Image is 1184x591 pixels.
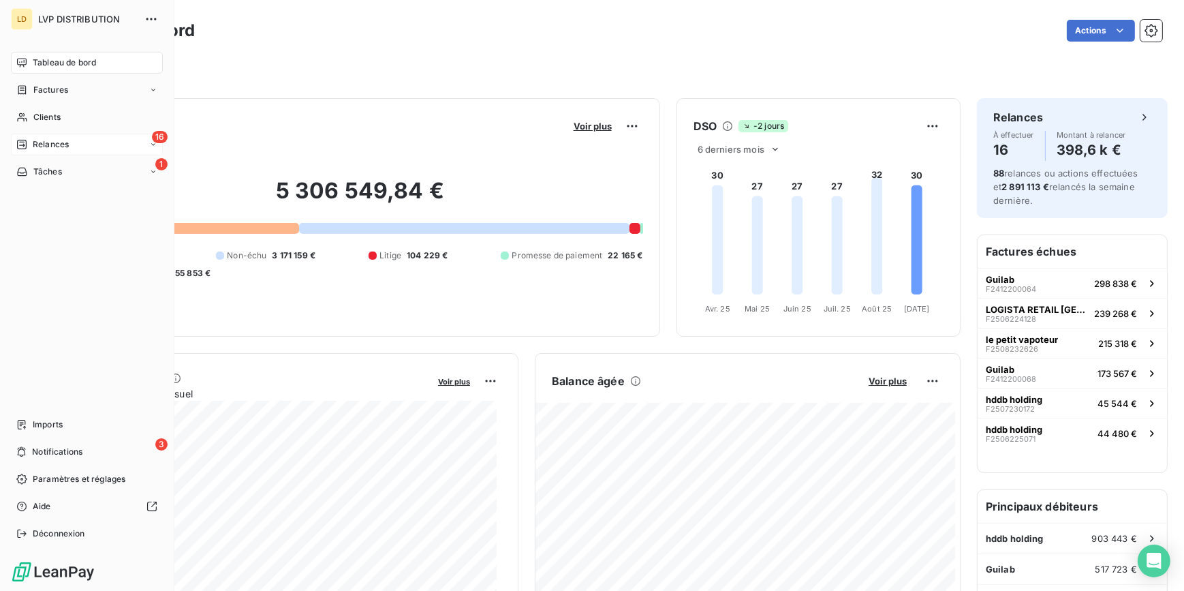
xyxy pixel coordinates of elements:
button: Voir plus [570,120,616,132]
span: 173 567 € [1097,368,1137,379]
h6: Principaux débiteurs [978,490,1167,523]
span: 104 229 € [407,249,448,262]
button: le petit vapoteurF2508232626215 318 € [978,328,1167,358]
tspan: Juil. 25 [823,304,850,314]
span: Chiffre d'affaires mensuel [77,387,429,401]
span: 517 723 € [1095,564,1137,575]
span: 16 [152,131,168,143]
span: Déconnexion [33,528,85,540]
span: 1 [155,158,168,170]
h6: DSO [694,118,717,134]
span: hddb holding [986,424,1042,435]
span: Notifications [32,446,82,458]
a: Aide [11,496,163,517]
span: Promesse de paiement [512,249,602,262]
span: F2412200068 [986,375,1036,383]
span: hddb holding [986,394,1042,405]
h2: 5 306 549,84 € [77,177,643,218]
tspan: Mai 25 [745,304,770,314]
span: Tableau de bord [33,57,96,69]
h6: Balance âgée [552,373,625,389]
h6: Relances [993,109,1043,125]
h4: 16 [993,139,1034,161]
span: 22 165 € [608,249,642,262]
img: Logo LeanPay [11,561,95,583]
span: Aide [33,500,51,513]
div: Open Intercom Messenger [1138,545,1170,577]
span: 2 891 113 € [1001,181,1049,192]
span: Imports [33,419,63,431]
span: F2412200064 [986,285,1036,293]
span: 44 480 € [1097,428,1137,439]
span: 298 838 € [1094,278,1137,289]
button: Voir plus [864,375,911,387]
tspan: Juin 25 [783,304,811,314]
span: Non-échu [227,249,266,262]
span: 3 171 159 € [272,249,315,262]
div: LD [11,8,33,30]
span: LVP DISTRIBUTION [38,14,136,25]
tspan: [DATE] [903,304,929,314]
span: 3 [155,438,168,451]
button: hddb holdingF250723017245 544 € [978,388,1167,418]
span: -55 853 € [171,267,211,279]
span: F2506224128 [986,315,1036,323]
span: F2507230172 [986,405,1035,413]
span: À effectuer [993,131,1034,139]
span: Litige [379,249,401,262]
span: le petit vapoteur [986,334,1058,345]
button: Voir plus [434,375,474,387]
span: 215 318 € [1098,338,1137,349]
span: F2508232626 [986,345,1038,353]
span: Voir plus [869,376,907,387]
span: Guilab [986,364,1014,375]
span: Guilab [986,564,1015,575]
button: Actions [1067,20,1135,42]
span: -2 jours [738,120,788,132]
button: hddb holdingF250622507144 480 € [978,418,1167,448]
span: 903 443 € [1092,533,1137,544]
span: Guilab [986,274,1014,285]
span: Tâches [33,166,62,178]
span: Relances [33,138,69,151]
span: Voir plus [438,377,470,387]
span: 88 [993,168,1004,179]
span: Montant à relancer [1057,131,1126,139]
button: GuilabF2412200068173 567 € [978,358,1167,388]
span: Factures [33,84,68,96]
h6: Factures échues [978,235,1167,268]
button: GuilabF2412200064298 838 € [978,268,1167,298]
h4: 398,6 k € [1057,139,1126,161]
span: F2506225071 [986,435,1035,443]
span: Paramètres et réglages [33,473,125,485]
span: 6 derniers mois [698,144,764,155]
span: hddb holding [986,533,1044,544]
span: Clients [33,111,61,123]
tspan: Août 25 [862,304,892,314]
span: relances ou actions effectuées et relancés la semaine dernière. [993,168,1138,206]
span: LOGISTA RETAIL [GEOGRAPHIC_DATA] [986,304,1089,315]
tspan: Avr. 25 [704,304,730,314]
span: Voir plus [574,121,612,132]
span: 45 544 € [1097,398,1137,409]
button: LOGISTA RETAIL [GEOGRAPHIC_DATA]F2506224128239 268 € [978,298,1167,328]
span: 239 268 € [1094,308,1137,319]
